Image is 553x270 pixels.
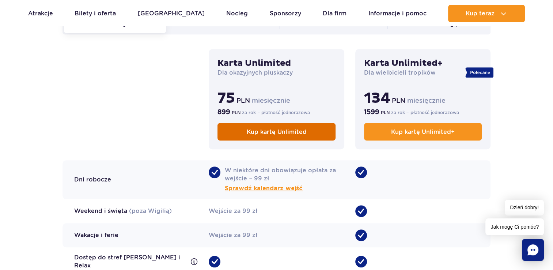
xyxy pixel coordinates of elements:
a: Informacje i pomoc [368,5,427,22]
a: Kup kartę Unlimited [217,123,335,140]
b: 899 [217,108,230,116]
span: (poza Wigilią) [129,207,172,214]
span: PLN [381,109,390,116]
span: PLN [236,96,250,105]
div: Wakacje i ferie [63,223,198,247]
p: za rok − płatność jednorazowa [364,108,482,116]
span: • [355,166,367,178]
span: Kup teraz [466,10,495,17]
b: 134 [364,89,390,108]
a: Atrakcje [28,5,53,22]
span: • [209,256,220,267]
a: Bilety i oferta [75,5,116,22]
p: za rok − płatność jednorazowa [217,108,335,116]
span: PLN [232,109,240,116]
div: Chat [522,239,544,261]
a: Dla firm [323,5,346,22]
button: Sprawdź kalendarz wejść [225,184,303,193]
p: Dla wielbicieli tropików [364,69,482,77]
div: Wejście za 99 zł [209,223,344,247]
span: Kup kartę Unlimited [246,128,306,135]
p: miesięcznie [364,89,482,108]
span: • [355,256,367,267]
span: Kup kartę Unlimited+ [391,128,455,135]
button: Kup teraz [448,5,525,22]
a: Kup kartę Unlimited+ [364,123,482,140]
h3: Karta Unlimited [217,58,335,69]
p: miesięcznie [217,89,335,108]
div: Weekend i święta [74,207,172,215]
span: • [209,166,220,178]
b: 1599 [364,108,379,116]
a: Sponsorzy [270,5,301,22]
a: [GEOGRAPHIC_DATA] [138,5,205,22]
span: W niektóre dni obowiązuje opłata za wejście − 99 zł [225,166,344,193]
div: Dni robocze [63,160,198,199]
div: Wejście za 99 zł [209,199,344,223]
span: Jak mogę Ci pomóc? [485,218,544,235]
p: Dla okazyjnych pluskaczy [217,69,335,77]
span: PLN [392,96,405,105]
h3: Karta Unlimited+ [364,58,482,69]
span: • [355,205,367,217]
span: Dzień dobry! [505,200,544,215]
b: 75 [217,89,235,108]
span: • [355,229,367,241]
a: Nocleg [226,5,248,22]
